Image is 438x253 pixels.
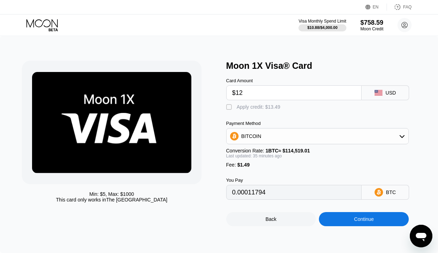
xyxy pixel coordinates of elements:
[410,225,432,247] iframe: Кнопка запуска окна обмена сообщениями
[265,216,276,222] div: Back
[241,133,261,139] div: BITCOIN
[226,162,409,168] div: Fee :
[89,191,134,197] div: Min: $ 5 , Max: $ 1000
[354,216,374,222] div: Continue
[226,61,423,71] div: Moon 1X Visa® Card
[266,148,310,153] span: 1 BTC ≈ $114,519.01
[227,129,409,143] div: BITCOIN
[360,26,383,31] div: Moon Credit
[360,19,383,26] div: $758.59
[226,121,409,126] div: Payment Method
[360,19,383,31] div: $758.59Moon Credit
[237,162,249,168] span: $1.49
[373,5,379,10] div: EN
[226,212,316,226] div: Back
[226,148,409,153] div: Conversion Rate:
[307,25,338,30] div: $10.88 / $4,000.00
[56,197,167,203] div: This card only works in The [GEOGRAPHIC_DATA]
[298,19,346,31] div: Visa Monthly Spend Limit$10.88/$4,000.00
[365,4,387,11] div: EN
[237,104,280,110] div: Apply credit: $13.49
[319,212,409,226] div: Continue
[385,90,396,96] div: USD
[386,189,396,195] div: BTC
[232,86,356,100] input: $0.00
[226,104,233,111] div: 
[226,177,362,183] div: You Pay
[298,19,346,24] div: Visa Monthly Spend Limit
[226,153,409,158] div: Last updated: 35 minutes ago
[226,78,362,83] div: Card Amount
[387,4,412,11] div: FAQ
[403,5,412,10] div: FAQ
